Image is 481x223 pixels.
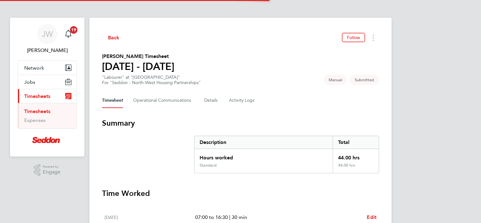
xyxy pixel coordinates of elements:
[42,30,53,38] span: JW
[18,47,77,54] span: Jordan Wilson
[333,163,379,173] div: 44.00 hrs
[24,65,44,71] span: Network
[333,136,379,149] div: Total
[324,75,347,85] span: This timesheet was manually created.
[102,34,120,42] button: Back
[24,93,50,99] span: Timesheets
[229,93,255,108] button: Activity Logs
[10,18,84,157] nav: Main navigation
[62,24,75,44] a: 19
[347,35,360,40] span: Follow
[200,163,217,168] div: Standard
[333,149,379,163] div: 44.00 hrs
[195,149,333,163] div: Hours worked
[350,75,379,85] span: This timesheet is Submitted.
[18,75,76,89] button: Jobs
[367,214,376,221] a: Edit
[32,135,62,145] img: seddonconstruction-logo-retina.png
[102,188,379,198] h3: Time Worked
[204,93,219,108] button: Details
[18,61,76,75] button: Network
[102,75,201,85] div: "Labourer" at "[GEOGRAPHIC_DATA]"
[102,60,174,73] h1: [DATE] - [DATE]
[102,53,174,60] h2: [PERSON_NAME] Timesheet
[70,26,77,34] span: 19
[229,214,230,220] span: |
[102,118,379,128] h3: Summary
[18,103,76,129] div: Timesheets
[18,24,77,54] a: JW[PERSON_NAME]
[18,89,76,103] button: Timesheets
[102,93,123,108] button: Timesheet
[368,33,379,43] button: Timesheets Menu
[18,135,77,145] a: Go to home page
[24,79,35,85] span: Jobs
[133,93,194,108] button: Operational Communications
[43,164,60,169] span: Powered by
[342,33,365,42] button: Follow
[195,214,228,220] span: 07:00 to 16:30
[232,214,247,220] span: 30 min
[367,214,376,220] span: Edit
[108,34,120,42] span: Back
[24,108,50,114] a: Timesheets
[43,169,60,175] span: Engage
[24,117,46,123] a: Expenses
[194,136,379,173] div: Summary
[195,136,333,149] div: Description
[102,80,201,85] div: For "Seddon - North-West Housing Partnerships"
[34,164,61,176] a: Powered byEngage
